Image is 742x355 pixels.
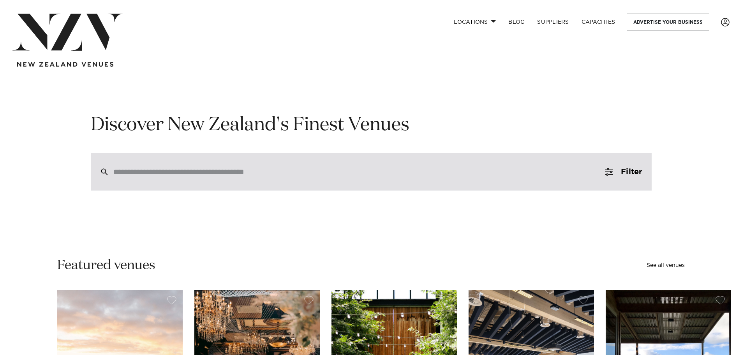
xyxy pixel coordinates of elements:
[531,14,575,30] a: SUPPLIERS
[575,14,622,30] a: Capacities
[627,14,709,30] a: Advertise your business
[17,62,113,67] img: new-zealand-venues-text.png
[12,14,123,51] img: nzv-logo.png
[596,153,651,191] button: Filter
[448,14,502,30] a: Locations
[621,168,642,176] span: Filter
[647,263,685,268] a: See all venues
[502,14,531,30] a: BLOG
[57,257,155,274] h2: Featured venues
[91,113,652,138] h1: Discover New Zealand's Finest Venues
